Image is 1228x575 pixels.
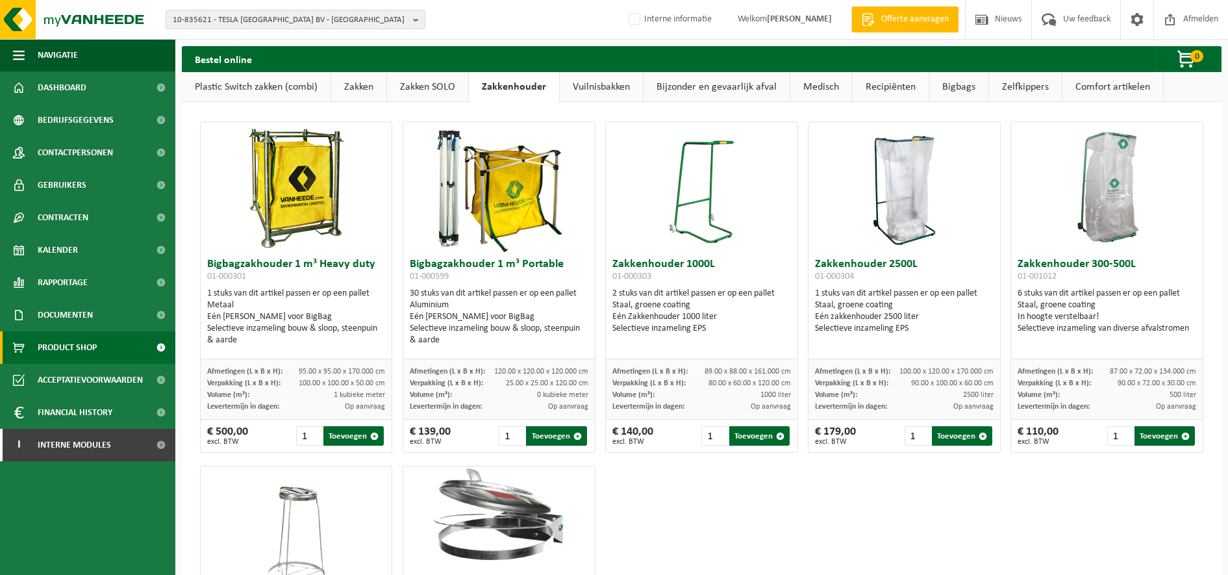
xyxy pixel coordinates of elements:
[334,391,385,399] span: 1 kubieke meter
[207,272,246,281] span: 01-000301
[38,364,143,396] span: Acceptatievoorwaarden
[612,259,791,285] h3: Zakkenhouder 1000L
[410,426,451,446] div: € 139,00
[815,323,994,335] div: Selectieve inzameling EPS
[1018,272,1057,281] span: 01-001012
[410,323,588,346] div: Selectieve inzameling bouw & sloop, steenpuin & aarde
[1018,368,1093,376] span: Afmetingen (L x B x H):
[173,10,408,30] span: 10-835621 - TESLA [GEOGRAPHIC_DATA] BV - [GEOGRAPHIC_DATA]
[612,311,791,323] div: Eén Zakkenhouder 1000 liter
[872,122,937,252] img: 01-000304
[231,122,361,252] img: 01-000301
[1018,300,1196,311] div: Staal, groene coating
[1118,379,1196,387] span: 90.00 x 72.00 x 30.00 cm
[1018,426,1059,446] div: € 110,00
[207,311,386,323] div: Eén [PERSON_NAME] voor BigBag
[299,379,385,387] span: 100.00 x 100.00 x 50.00 cm
[953,403,994,411] span: Op aanvraag
[182,46,265,71] h2: Bestel online
[1062,72,1163,102] a: Comfort artikelen
[38,71,86,104] span: Dashboard
[899,368,994,376] span: 100.00 x 120.00 x 170.000 cm
[626,10,712,29] label: Interne informatie
[1018,403,1090,411] span: Levertermijn in dagen:
[506,379,588,387] span: 25.00 x 25.00 x 120.00 cm
[207,438,248,446] span: excl. BTW
[1042,122,1172,252] img: 01-001012
[612,323,791,335] div: Selectieve inzameling EPS
[911,379,994,387] span: 90.00 x 100.00 x 60.00 cm
[929,72,988,102] a: Bigbags
[729,426,790,446] button: Toevoegen
[38,234,78,266] span: Kalender
[38,266,88,299] span: Rapportage
[708,379,791,387] span: 80.00 x 60.00 x 120.00 cm
[815,311,994,323] div: Eén zakkenhouder 2500 liter
[387,72,468,102] a: Zakken SOLO
[851,6,959,32] a: Offerte aanvragen
[963,391,994,399] span: 2500 liter
[410,288,588,346] div: 30 stuks van dit artikel passen er op een pallet
[751,403,791,411] span: Op aanvraag
[207,323,386,346] div: Selectieve inzameling bouw & sloop, steenpuin & aarde
[331,72,386,102] a: Zakken
[537,391,588,399] span: 0 kubieke meter
[932,426,992,446] button: Toevoegen
[38,136,113,169] span: Contactpersonen
[410,311,588,323] div: Eén [PERSON_NAME] voor BigBag
[1156,403,1196,411] span: Op aanvraag
[612,368,688,376] span: Afmetingen (L x B x H):
[1018,391,1060,399] span: Volume (m³):
[469,72,559,102] a: Zakkenhouder
[499,426,525,446] input: 1
[207,403,279,411] span: Levertermijn in dagen:
[299,368,385,376] span: 95.00 x 95.00 x 170.000 cm
[815,272,854,281] span: 01-000304
[38,169,86,201] span: Gebruikers
[1134,426,1195,446] button: Toevoegen
[560,72,643,102] a: Vuilnisbakken
[207,259,386,285] h3: Bigbagzakhouder 1 m³ Heavy duty
[612,426,653,446] div: € 140,00
[38,331,97,364] span: Product Shop
[989,72,1062,102] a: Zelfkippers
[878,13,952,26] span: Offerte aanvragen
[548,403,588,411] span: Op aanvraag
[1018,259,1196,285] h3: Zakkenhouder 300-500L
[434,122,564,252] img: 01-000599
[815,288,994,335] div: 1 stuks van dit artikel passen er op een pallet
[669,122,734,252] img: 01-000303
[38,39,78,71] span: Navigatie
[207,391,249,399] span: Volume (m³):
[1018,379,1091,387] span: Verpakking (L x B x H):
[403,466,595,562] img: 01-000307
[1018,323,1196,335] div: Selectieve inzameling van diverse afvalstromen
[815,368,890,376] span: Afmetingen (L x B x H):
[296,426,322,446] input: 1
[166,10,425,29] button: 10-835621 - TESLA [GEOGRAPHIC_DATA] BV - [GEOGRAPHIC_DATA]
[38,429,111,461] span: Interne modules
[1018,438,1059,446] span: excl. BTW
[815,379,888,387] span: Verpakking (L x B x H):
[207,379,281,387] span: Verpakking (L x B x H):
[815,391,857,399] span: Volume (m³):
[410,259,588,285] h3: Bigbagzakhouder 1 m³ Portable
[410,272,449,281] span: 01-000599
[38,201,88,234] span: Contracten
[207,288,386,346] div: 1 stuks van dit artikel passen er op een pallet
[644,72,790,102] a: Bijzonder en gevaarlijk afval
[760,391,791,399] span: 1000 liter
[182,72,331,102] a: Plastic Switch zakken (combi)
[612,391,655,399] span: Volume (m³):
[815,426,856,446] div: € 179,00
[38,104,114,136] span: Bedrijfsgegevens
[13,429,25,461] span: I
[853,72,929,102] a: Recipiënten
[1170,391,1196,399] span: 500 liter
[1107,426,1133,446] input: 1
[410,391,452,399] span: Volume (m³):
[207,368,282,376] span: Afmetingen (L x B x H):
[1155,46,1220,72] button: 0
[38,396,112,429] span: Financial History
[207,300,386,311] div: Metaal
